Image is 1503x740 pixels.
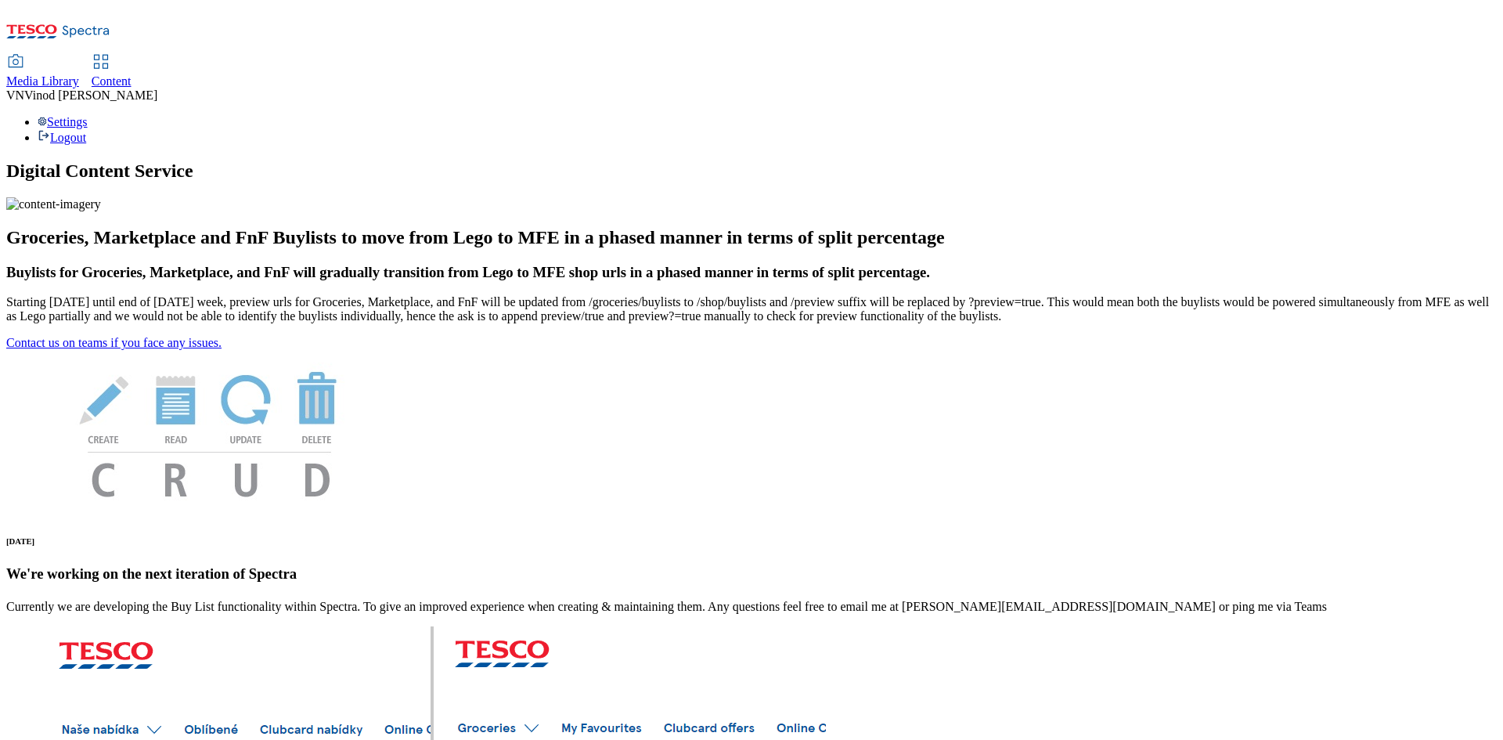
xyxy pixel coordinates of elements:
[6,295,1497,323] p: Starting [DATE] until end of [DATE] week, preview urls for Groceries, Marketplace, and FnF will b...
[38,115,88,128] a: Settings
[6,88,24,102] span: VN
[6,197,101,211] img: content-imagery
[6,536,1497,546] h6: [DATE]
[38,131,86,144] a: Logout
[6,161,1497,182] h1: Digital Content Service
[92,56,132,88] a: Content
[6,74,79,88] span: Media Library
[24,88,157,102] span: Vinod [PERSON_NAME]
[6,350,413,514] img: News Image
[6,600,1497,614] p: Currently we are developing the Buy List functionality within Spectra. To give an improved experi...
[92,74,132,88] span: Content
[6,227,1497,248] h2: Groceries, Marketplace and FnF Buylists to move from Lego to MFE in a phased manner in terms of s...
[6,56,79,88] a: Media Library
[6,264,1497,281] h3: Buylists for Groceries, Marketplace, and FnF will gradually transition from Lego to MFE shop urls...
[6,336,222,349] a: Contact us on teams if you face any issues.
[6,565,1497,583] h3: We're working on the next iteration of Spectra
